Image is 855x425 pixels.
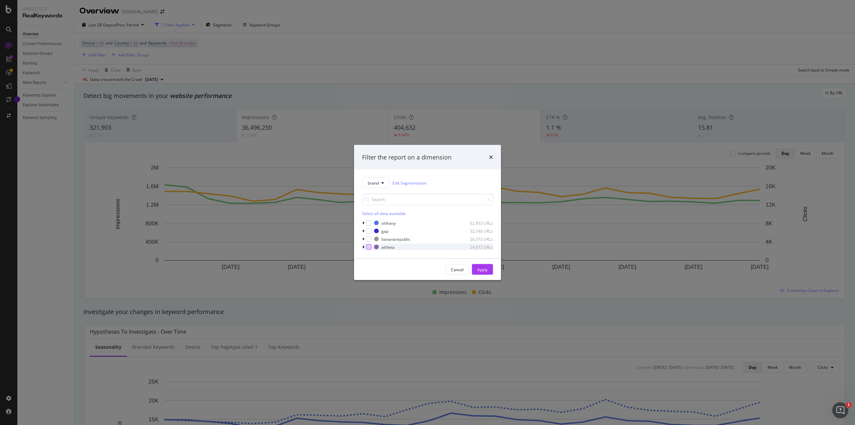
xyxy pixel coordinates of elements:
iframe: Intercom live chat [832,402,848,418]
div: 26,373 URLs [460,236,493,242]
div: 32,746 URLs [460,228,493,234]
button: Apply [472,264,493,275]
div: 62,453 URLs [460,220,493,226]
button: Cancel [445,264,469,275]
input: Search [362,194,493,205]
div: bananarepublic [381,236,410,242]
div: Cancel [451,267,464,272]
div: Select all data available [362,211,493,216]
div: Apply [477,267,488,272]
a: Edit Segmentation [392,179,426,186]
div: gap [381,228,388,234]
div: Filter the report on a dimension [362,153,452,162]
span: 1 [846,402,851,408]
button: brand [362,178,390,188]
div: oldnavy [381,220,396,226]
div: modal [354,145,501,280]
span: brand [368,180,379,186]
div: 24,972 URLs [460,244,493,250]
div: athleta [381,244,394,250]
div: times [489,153,493,162]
